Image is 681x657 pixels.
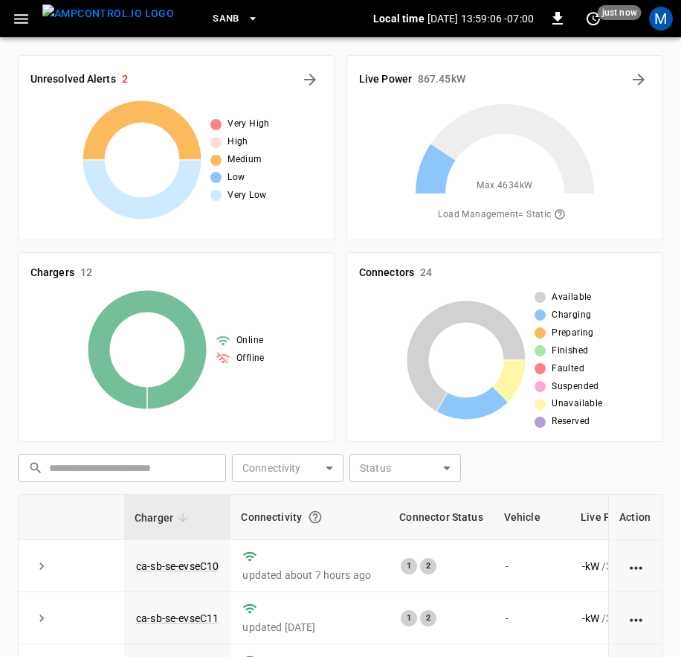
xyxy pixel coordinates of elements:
[236,333,263,348] span: Online
[302,504,329,531] button: Connection between the charger and our software.
[227,188,266,203] span: Very Low
[627,68,651,92] button: Energy Overview
[582,559,599,574] p: - kW
[227,153,262,167] span: Medium
[608,495,662,540] th: Action
[494,540,570,592] td: -
[227,135,248,150] span: High
[30,607,53,629] button: expand row
[552,379,599,394] span: Suspended
[494,592,570,644] td: -
[494,495,570,540] th: Vehicle
[570,495,680,540] th: Live Power
[420,610,436,626] div: 2
[552,344,588,359] span: Finished
[477,179,532,193] span: Max. 4634 kW
[30,265,74,281] h6: Chargers
[420,558,436,574] div: 2
[227,170,245,185] span: Low
[418,71,465,88] h6: 867.45 kW
[582,611,599,626] p: - kW
[42,4,174,23] img: ampcontrol.io logo
[582,611,668,626] div: / 360 kW
[548,202,572,228] button: The system is using AmpEdge-configured limits for static load managment. Depending on your config...
[401,558,417,574] div: 1
[389,495,493,540] th: Connector Status
[438,202,571,228] span: Load Management = Static
[552,362,584,376] span: Faulted
[122,71,128,88] h6: 2
[581,7,605,31] button: set refresh interval
[359,265,414,281] h6: Connectors
[627,559,645,574] div: action cell options
[136,560,219,572] a: ca-sb-se-evseC10
[236,351,265,366] span: Offline
[135,509,193,527] span: Charger
[80,265,92,281] h6: 12
[582,559,668,574] div: / 360 kW
[30,555,53,577] button: expand row
[242,568,377,583] p: updated about 7 hours ago
[649,7,673,31] div: profile-icon
[136,612,219,624] a: ca-sb-se-evseC11
[373,11,425,26] p: Local time
[207,4,265,33] button: SanB
[30,71,116,88] h6: Unresolved Alerts
[552,397,602,411] span: Unavailable
[427,11,534,26] p: [DATE] 13:59:06 -07:00
[552,290,592,305] span: Available
[552,414,590,429] span: Reserved
[213,10,239,28] span: SanB
[242,620,377,635] p: updated [DATE]
[401,610,417,626] div: 1
[627,611,645,626] div: action cell options
[298,68,322,92] button: All Alerts
[227,117,270,132] span: Very High
[241,504,378,531] div: Connectivity
[359,71,412,88] h6: Live Power
[552,326,594,341] span: Preparing
[552,308,591,323] span: Charging
[598,5,642,20] span: just now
